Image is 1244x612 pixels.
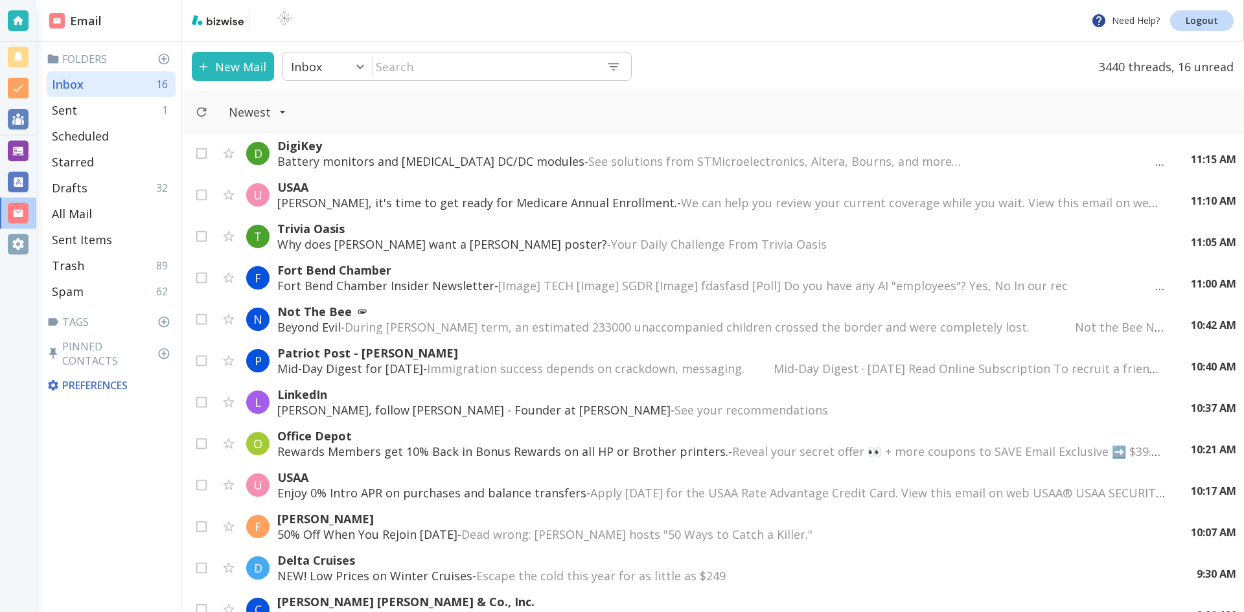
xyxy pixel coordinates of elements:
[277,319,1165,335] p: Beyond Evil -
[1091,13,1160,28] p: Need Help?
[44,373,176,398] div: Preferences
[674,402,1113,418] span: See your recommendations ͏ ͏ ͏ ͏ ͏ ͏ ͏ ͏ ͏ ͏ ͏ ͏ ͏ ͏ ͏ ͏ ͏ ͏ ͏ ͏ ͏ ͏ ͏ ͏ ͏ ͏ ͏ ͏ ͏ ͏ ͏ ͏ ͏ ͏ ͏ ͏ ...
[1191,152,1236,166] p: 11:15 AM
[47,315,176,329] p: Tags
[52,206,92,221] p: All Mail
[156,258,173,273] p: 89
[1191,525,1236,539] p: 10:07 AM
[1191,235,1236,249] p: 11:05 AM
[52,284,84,299] p: Spam
[47,278,176,304] div: Spam62
[277,138,1165,153] p: DigiKey
[47,201,176,227] div: All Mail
[277,527,1165,542] p: 50% Off When You Rejoin [DATE] -
[277,262,1165,278] p: Fort Bend Chamber
[277,195,1165,210] p: [PERSON_NAME], it's time to get ready for Medicare Annual Enrollment. -
[1191,277,1236,291] p: 11:00 AM
[52,76,84,92] p: Inbox
[49,12,102,30] h2: Email
[277,361,1165,376] p: Mid-Day Digest for [DATE] -
[216,98,299,126] button: Filter
[1091,52,1234,81] p: 3440 threads, 16 unread
[156,181,173,195] p: 32
[277,568,1171,584] p: NEW! Low Prices on Winter Cruises -
[52,258,84,273] p: Trash
[277,221,1165,236] p: Trivia Oasis
[277,402,1165,418] p: [PERSON_NAME], follow [PERSON_NAME] - Founder at [PERSON_NAME] -
[1197,567,1236,581] p: 9:30 AM
[52,180,87,196] p: Drafts
[277,511,1165,527] p: [PERSON_NAME]
[277,485,1165,501] p: Enjoy 0% Intro APR on purchases and balance transfers -
[277,304,1165,319] p: Not The Bee
[1191,401,1236,415] p: 10:37 AM
[162,103,173,117] p: 1
[373,53,596,80] input: Search
[47,97,176,123] div: Sent1
[192,52,274,81] button: New Mail
[49,13,65,28] img: DashboardSidebarEmail.svg
[52,232,112,247] p: Sent Items
[277,428,1165,444] p: Office Depot
[277,444,1165,459] p: Rewards Members get 10% Back in Bonus Rewards on all HP or Brother printers. -
[255,394,261,410] p: L
[52,128,109,144] p: Scheduled
[588,153,1181,169] span: See solutions from STMicroelectronics, Altera, Bourns, and more… ‌ ‌ ‌ ‌ ‌ ‌ ‌ ‌ ‌ ‌ ‌ ‌ ‌ ‌ ‌ ‌ ...
[277,153,1165,169] p: Battery monitors and [MEDICAL_DATA] DC/DC modules -
[291,59,322,74] p: Inbox
[47,227,176,253] div: Sent Items
[47,339,176,368] p: Pinned Contacts
[1191,442,1236,457] p: 10:21 AM
[47,149,176,175] div: Starred
[52,102,77,118] p: Sent
[1170,10,1234,31] a: Logout
[255,353,262,368] p: P
[1191,318,1236,332] p: 10:42 AM
[192,15,244,25] img: bizwise
[47,52,176,66] p: Folders
[253,477,262,493] p: U
[277,552,1171,568] p: Delta Cruises
[47,71,176,97] div: Inbox16
[47,253,176,278] div: Trash89
[47,378,173,392] p: Preferences
[156,77,173,91] p: 16
[277,594,1171,609] p: [PERSON_NAME] [PERSON_NAME] & Co., Inc.
[254,146,262,161] p: D
[253,312,262,327] p: N
[255,519,261,534] p: F
[277,179,1165,195] p: USAA
[461,527,1033,542] span: Dead wrong: [PERSON_NAME] hosts "50 Ways to Catch a Killer." ͏ ‌ ﻿ ͏ ‌ ﻿ ͏ ‌ ﻿ ͏ ‌ ﻿ ͏ ‌ ﻿ ͏ ‌ ﻿ ...
[156,284,173,299] p: 62
[277,470,1165,485] p: USAA
[1186,16,1218,25] p: Logout
[253,436,262,451] p: O
[277,236,1165,252] p: Why does [PERSON_NAME] want a [PERSON_NAME] poster? -
[277,387,1165,402] p: LinkedIn
[611,236,1089,252] span: Your Daily Challenge From Trivia Oasis ‌ ‌ ‌ ‌ ‌ ‌ ‌ ‌ ‌ ‌ ‌ ‌ ‌ ‌ ‌ ‌ ‌ ‌ ‌ ‌ ‌ ‌ ‌ ‌ ‌ ‌ ‌ ‌ ‌ ...
[47,123,176,149] div: Scheduled
[277,345,1165,361] p: Patriot Post - [PERSON_NAME]
[498,278,1214,293] span: [Image] TECH [Image] SGDR [Image] fdasfasd [Poll] Do you have any AI "employees"? Yes, No In our ...
[52,154,94,170] p: Starred
[254,560,262,576] p: D
[47,175,176,201] div: Drafts32
[1191,359,1236,374] p: 10:40 AM
[254,229,262,244] p: T
[253,187,262,203] p: U
[476,568,975,584] span: Escape the cold this year for as little as $249 ͏ ͏ ͏ ͏ ͏ ͏ ͏ ͏ ͏ ͏ ͏ ͏ ͏ ͏ ͏ ͏ ͏ ͏ ͏ ͏ ͏ ͏ ͏ ͏ ͏...
[190,100,213,124] button: Refresh
[277,278,1165,293] p: Fort Bend Chamber Insider Newsletter -
[1191,484,1236,498] p: 10:17 AM
[255,10,314,31] img: BioTech International
[1191,194,1236,208] p: 11:10 AM
[255,270,261,286] p: F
